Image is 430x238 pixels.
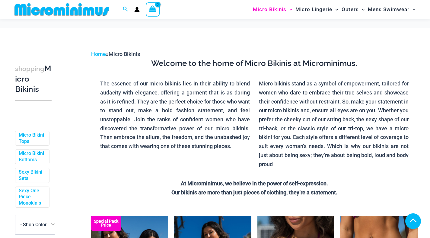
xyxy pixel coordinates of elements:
h3: Micro Bikinis [15,63,52,94]
strong: Our bikinis are more than just pieces of clothing; they’re a statement. [171,189,337,196]
a: Micro Bikini Tops [19,132,45,145]
a: Mens SwimwearMenu ToggleMenu Toggle [366,2,417,17]
span: - Shop Color [15,215,57,235]
a: Sexy One Piece Monokinis [19,188,45,206]
a: OutersMenu ToggleMenu Toggle [340,2,366,17]
span: Micro Lingerie [295,2,332,17]
a: Home [91,51,106,57]
span: - Shop Color [20,222,47,227]
img: MM SHOP LOGO FLAT [12,3,111,16]
a: Micro Bikini Bottoms [19,150,45,163]
span: Mens Swimwear [368,2,409,17]
nav: Site Navigation [250,1,418,18]
span: Menu Toggle [409,2,416,17]
p: Micro bikinis stand as a symbol of empowerment, tailored for women who dare to embrace their true... [259,79,409,168]
a: Sexy Bikini Sets [19,169,45,182]
a: Account icon link [134,7,140,12]
span: Micro Bikinis [109,51,140,57]
strong: At Microminimus, we believe in the power of self-expression. [181,180,328,187]
span: Menu Toggle [332,2,338,17]
span: » [91,51,140,57]
span: shopping [15,65,44,73]
span: Menu Toggle [359,2,365,17]
a: View Shopping Cart, empty [146,2,160,16]
p: The essence of our micro bikinis lies in their ability to blend audacity with elegance, offering ... [100,79,250,151]
span: Menu Toggle [286,2,292,17]
a: Micro LingerieMenu ToggleMenu Toggle [294,2,340,17]
a: Search icon link [123,6,128,13]
span: - Shop Color [15,215,57,234]
span: Micro Bikinis [253,2,286,17]
a: Micro BikinisMenu ToggleMenu Toggle [251,2,294,17]
b: Special Pack Price [91,219,121,227]
h3: Welcome to the home of Micro Bikinis at Microminimus. [96,58,413,69]
span: Outers [342,2,359,17]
